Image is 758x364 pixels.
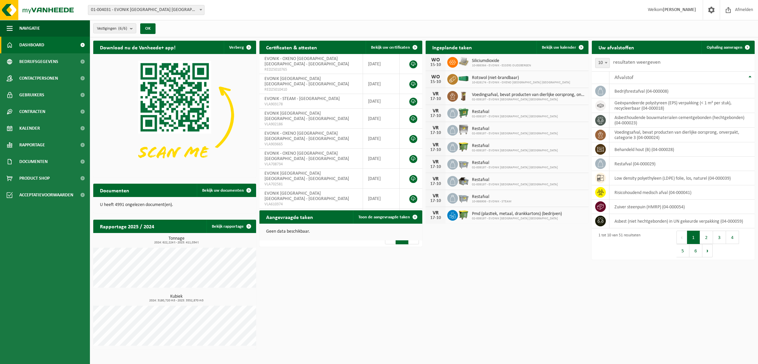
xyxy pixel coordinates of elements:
[609,113,755,128] td: asbesthoudende bouwmaterialen cementgebonden (hechtgebonden) (04-000023)
[363,129,400,149] td: [DATE]
[100,203,249,207] p: U heeft 4991 ongelezen document(en).
[537,41,588,54] a: Bekijk uw kalender
[609,185,755,200] td: risicohoudend medisch afval (04-000041)
[429,74,442,80] div: WO
[609,157,755,171] td: restafval (04-000029)
[88,5,204,15] span: 01-004031 - EVONIK ANTWERPEN NV - ANTWERPEN
[429,193,442,199] div: VR
[472,75,570,81] span: Rotswol (niet-brandbaar)
[472,115,558,119] span: 02-009197 - EVONIK [GEOGRAPHIC_DATA] [GEOGRAPHIC_DATA]
[472,217,562,221] span: 02-009197 - EVONIK [GEOGRAPHIC_DATA] [GEOGRAPHIC_DATA]
[19,87,44,103] span: Gebruikers
[458,90,469,101] img: WB-0140-HPE-BN-01
[264,131,349,141] span: EVONIK - OXENO [GEOGRAPHIC_DATA] [GEOGRAPHIC_DATA] - [GEOGRAPHIC_DATA]
[19,37,44,53] span: Dashboard
[614,75,633,80] span: Afvalstof
[663,7,696,12] strong: [PERSON_NAME]
[472,98,585,102] span: 02-009197 - EVONIK [GEOGRAPHIC_DATA] [GEOGRAPHIC_DATA]
[429,142,442,148] div: VR
[472,92,585,98] span: Voedingsafval, bevat producten van dierlijke oorsprong, onverpakt, categorie 3
[429,199,442,203] div: 17-10
[19,137,45,153] span: Rapportage
[429,97,442,101] div: 17-10
[93,23,136,33] button: Vestigingen(6/6)
[363,189,400,209] td: [DATE]
[609,214,755,228] td: asbest (niet hechtgebonden) in UN gekeurde verpakking (04-000059)
[458,158,469,169] img: WB-2500-GAL-GY-01
[676,244,689,257] button: 5
[264,151,349,161] span: EVONIK - OXENO [GEOGRAPHIC_DATA] [GEOGRAPHIC_DATA] - [GEOGRAPHIC_DATA]
[472,132,558,136] span: 02-009197 - EVONIK [GEOGRAPHIC_DATA] [GEOGRAPHIC_DATA]
[19,120,40,137] span: Kalender
[97,236,256,244] h3: Tonnage
[363,169,400,189] td: [DATE]
[472,126,558,132] span: Restafval
[97,24,127,34] span: Vestigingen
[264,96,340,101] span: EVONIK - STEAM - [GEOGRAPHIC_DATA]
[472,166,558,170] span: 02-009197 - EVONIK [GEOGRAPHIC_DATA] [GEOGRAPHIC_DATA]
[19,20,40,37] span: Navigatie
[264,102,358,107] span: VLA903178
[701,41,754,54] a: Ophaling aanvragen
[472,211,562,217] span: Pmd (plastiek, metaal, drankkartons) (bedrijven)
[429,131,442,135] div: 17-10
[93,184,136,197] h2: Documenten
[472,194,512,200] span: Restafval
[224,41,255,54] button: Verberg
[609,142,755,157] td: behandeld hout (B) (04-000028)
[140,23,156,34] button: OK
[472,143,558,149] span: Restafval
[609,200,755,214] td: zuiver steenpuin (HMRP) (04-000054)
[595,58,609,68] span: 10
[429,91,442,97] div: VR
[259,210,320,223] h2: Aangevraagde taken
[266,229,416,234] p: Geen data beschikbaar.
[726,231,739,244] button: 4
[426,41,479,54] h2: Ingeplande taken
[206,220,255,233] a: Bekijk rapportage
[429,108,442,114] div: VR
[264,67,358,72] span: RED25010765
[472,160,558,166] span: Restafval
[429,165,442,169] div: 17-10
[458,107,469,118] img: WB-0660-HPE-GN-01
[264,182,358,187] span: VLA702581
[472,177,558,183] span: Restafval
[19,170,50,187] span: Product Shop
[118,26,127,31] count: (6/6)
[687,231,700,244] button: 1
[713,231,726,244] button: 3
[93,41,182,54] h2: Download nu de Vanheede+ app!
[264,142,358,147] span: VLA903665
[358,215,410,219] span: Toon de aangevraagde taken
[676,231,687,244] button: Previous
[472,81,570,85] span: 10-826174 - EVONIK - OXENO [GEOGRAPHIC_DATA] [GEOGRAPHIC_DATA]
[458,56,469,67] img: LP-PA-00000-WDN-11
[363,74,400,94] td: [DATE]
[363,54,400,74] td: [DATE]
[97,241,256,244] span: 2024: 622,224 t - 2025: 411,034 t
[472,183,558,187] span: 02-009197 - EVONIK [GEOGRAPHIC_DATA] [GEOGRAPHIC_DATA]
[429,114,442,118] div: 17-10
[458,76,469,82] img: HK-XA-40-GN-00
[609,98,755,113] td: geëxpandeerde polystyreen (EPS) verpakking (< 1 m² per stuk), recycleerbaar (04-000018)
[19,70,58,87] span: Contactpersonen
[472,109,558,115] span: Restafval
[19,53,58,70] span: Bedrijfsgegevens
[264,202,358,207] span: VLA610374
[542,45,576,50] span: Bekijk uw kalender
[700,231,713,244] button: 2
[429,63,442,67] div: 15-10
[458,175,469,186] img: WB-5000-GAL-GY-01
[689,244,702,257] button: 6
[472,58,531,64] span: Siliciumdioxide
[429,57,442,63] div: WO
[264,56,349,67] span: EVONIK - OXENO [GEOGRAPHIC_DATA] [GEOGRAPHIC_DATA] - [GEOGRAPHIC_DATA]
[19,153,48,170] span: Documenten
[595,58,610,68] span: 10
[429,176,442,182] div: VR
[363,149,400,169] td: [DATE]
[707,45,742,50] span: Ophaling aanvragen
[259,41,324,54] h2: Certificaten & attesten
[229,45,244,50] span: Verberg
